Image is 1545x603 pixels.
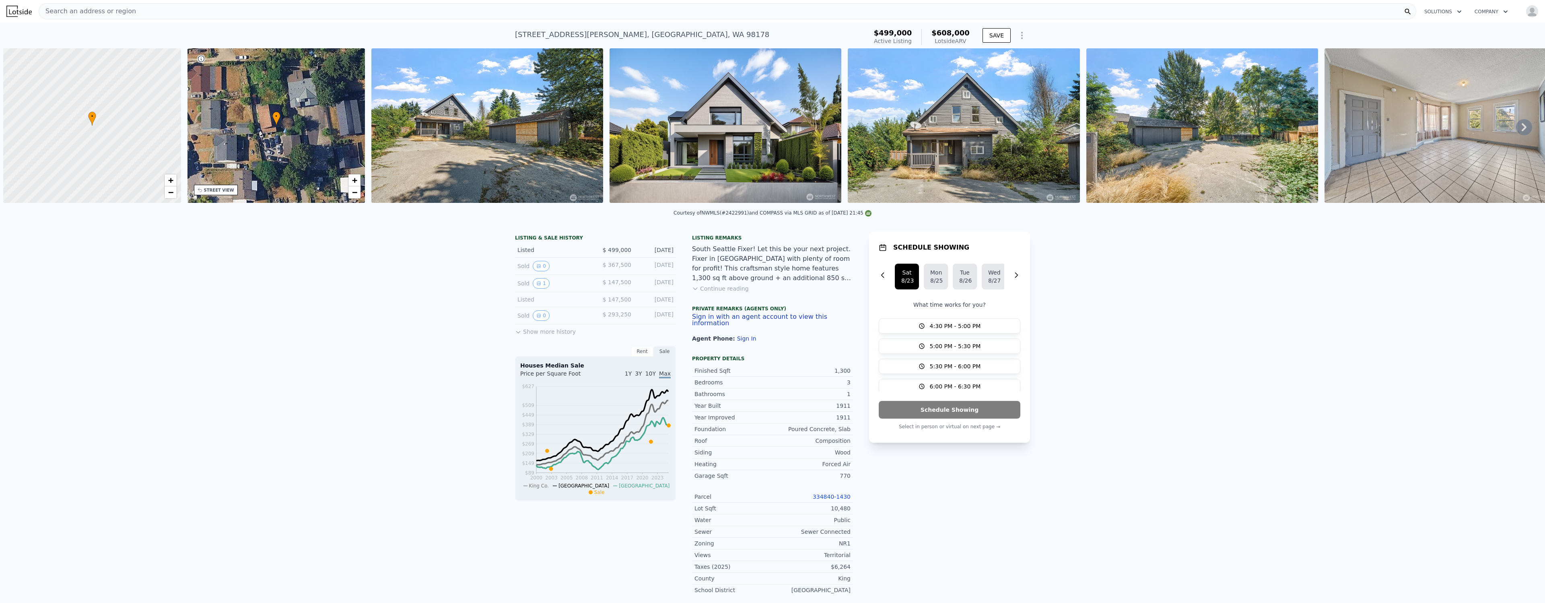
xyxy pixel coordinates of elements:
[930,268,941,277] div: Mon
[694,528,772,536] div: Sewer
[517,278,589,289] div: Sold
[879,359,1020,374] button: 5:30 PM - 6:00 PM
[772,390,851,398] div: 1
[988,277,999,285] div: 8/27
[879,401,1020,419] button: Schedule Showing
[930,382,981,390] span: 6:00 PM - 6:30 PM
[879,339,1020,354] button: 5:00 PM - 5:30 PM
[645,370,656,377] span: 10Y
[692,335,737,342] span: Agent Phone:
[930,362,981,370] span: 5:30 PM - 6:00 PM
[893,243,969,252] h1: SCHEDULE SHOWING
[348,174,360,186] a: Zoom in
[772,425,851,433] div: Poured Concrete, Slab
[638,246,674,254] div: [DATE]
[522,403,534,408] tspan: $509
[522,412,534,418] tspan: $449
[772,413,851,421] div: 1911
[603,296,631,303] span: $ 147,500
[772,563,851,571] div: $6,264
[879,422,1020,432] p: Select in person or virtual on next page →
[694,574,772,582] div: County
[606,475,618,481] tspan: 2014
[619,483,669,489] span: [GEOGRAPHIC_DATA]
[694,539,772,547] div: Zoning
[692,285,749,293] button: Continue reading
[653,346,676,357] div: Sale
[1468,4,1514,19] button: Company
[737,335,756,342] button: Sign In
[636,475,649,481] tspan: 2020
[638,261,674,271] div: [DATE]
[953,264,977,289] button: Tue8/26
[865,210,871,217] img: NWMLS Logo
[694,472,772,480] div: Garage Sqft
[772,574,851,582] div: King
[522,432,534,437] tspan: $329
[772,516,851,524] div: Public
[525,470,534,476] tspan: $89
[591,475,603,481] tspan: 2011
[576,475,588,481] tspan: 2008
[772,539,851,547] div: NR1
[983,28,1011,43] button: SAVE
[371,48,603,203] img: Sale: 167553597 Parcel: 98056362
[515,235,676,243] div: LISTING & SALE HISTORY
[165,174,177,186] a: Zoom in
[694,413,772,421] div: Year Improved
[522,461,534,466] tspan: $149
[603,247,631,253] span: $ 499,000
[694,448,772,456] div: Siding
[901,277,913,285] div: 8/23
[694,378,772,386] div: Bedrooms
[651,475,664,481] tspan: 2023
[694,493,772,501] div: Parcel
[517,295,589,304] div: Listed
[638,310,674,321] div: [DATE]
[204,187,234,193] div: STREET VIEW
[603,279,631,285] span: $ 147,500
[694,516,772,524] div: Water
[272,113,280,120] span: •
[931,29,970,37] span: $608,000
[772,472,851,480] div: 770
[959,268,970,277] div: Tue
[603,262,631,268] span: $ 367,500
[694,551,772,559] div: Views
[610,48,841,203] img: Sale: 167553597 Parcel: 98056362
[603,311,631,318] span: $ 293,250
[692,314,853,326] button: Sign in with an agent account to view this information
[772,586,851,594] div: [GEOGRAPHIC_DATA]
[631,346,653,357] div: Rent
[1526,5,1539,18] img: avatar
[988,268,999,277] div: Wed
[522,384,534,389] tspan: $627
[959,277,970,285] div: 8/26
[772,504,851,512] div: 10,480
[517,246,589,254] div: Listed
[272,112,280,126] div: •
[772,460,851,468] div: Forced Air
[772,448,851,456] div: Wood
[520,361,671,370] div: Houses Median Sale
[515,29,769,40] div: [STREET_ADDRESS][PERSON_NAME] , [GEOGRAPHIC_DATA] , WA 98178
[621,475,634,481] tspan: 2017
[522,422,534,427] tspan: $389
[165,186,177,198] a: Zoom out
[168,175,173,185] span: +
[545,475,558,481] tspan: 2003
[517,261,589,271] div: Sold
[879,318,1020,334] button: 4:30 PM - 5:00 PM
[924,264,948,289] button: Mon8/25
[879,301,1020,309] p: What time works for you?
[772,378,851,386] div: 3
[813,494,851,500] a: 334840-1430
[895,264,919,289] button: Sat8/23
[515,324,576,336] button: Show more history
[692,355,853,362] div: Property details
[874,38,912,44] span: Active Listing
[6,6,32,17] img: Lotside
[930,342,981,350] span: 5:00 PM - 5:30 PM
[772,402,851,410] div: 1911
[625,370,632,377] span: 1Y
